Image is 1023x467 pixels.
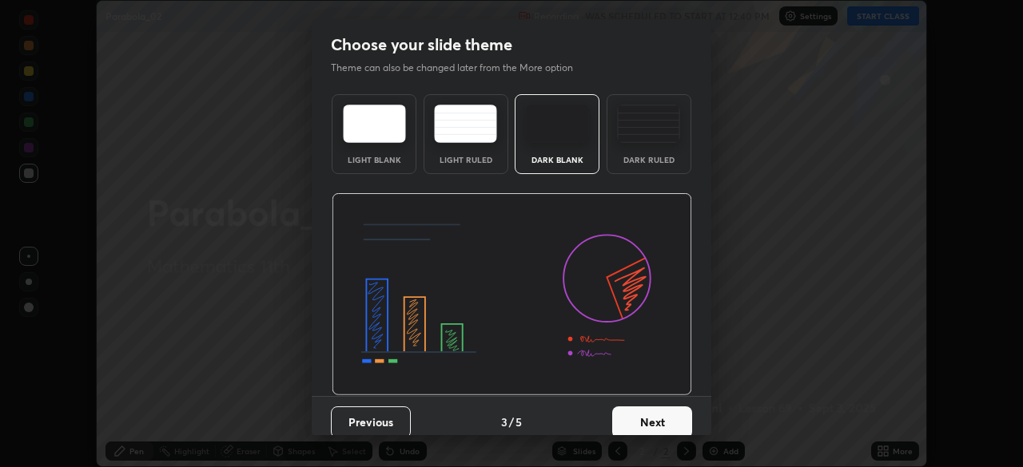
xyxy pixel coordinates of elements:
h2: Choose your slide theme [331,34,512,55]
div: Dark Blank [525,156,589,164]
div: Light Ruled [434,156,498,164]
img: darkThemeBanner.d06ce4a2.svg [332,193,692,396]
img: lightRuledTheme.5fabf969.svg [434,105,497,143]
button: Next [612,406,692,438]
div: Light Blank [342,156,406,164]
div: Dark Ruled [617,156,681,164]
img: darkTheme.f0cc69e5.svg [526,105,589,143]
button: Previous [331,406,411,438]
p: Theme can also be changed later from the More option [331,61,590,75]
h4: 3 [501,414,508,430]
h4: / [509,414,514,430]
h4: 5 [515,414,522,430]
img: lightTheme.e5ed3b09.svg [343,105,406,143]
img: darkRuledTheme.de295e13.svg [617,105,680,143]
